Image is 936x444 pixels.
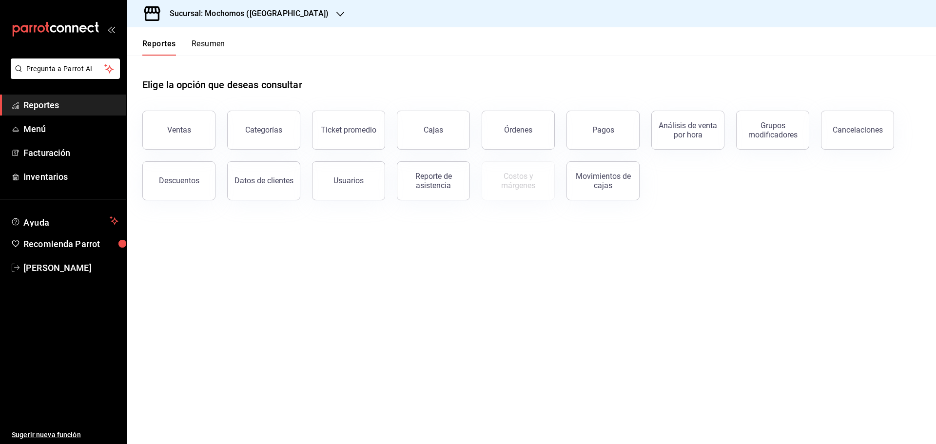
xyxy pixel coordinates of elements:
button: Cancelaciones [821,111,894,150]
button: Análisis de venta por hora [651,111,724,150]
div: Datos de clientes [234,176,293,185]
div: Ventas [167,125,191,135]
div: Cajas [424,124,444,136]
button: Datos de clientes [227,161,300,200]
span: Sugerir nueva función [12,430,118,440]
button: Usuarios [312,161,385,200]
span: Pregunta a Parrot AI [26,64,105,74]
button: Pregunta a Parrot AI [11,58,120,79]
div: Usuarios [333,176,364,185]
button: Ticket promedio [312,111,385,150]
span: Reportes [23,98,118,112]
button: Reportes [142,39,176,56]
button: Ventas [142,111,215,150]
button: Reporte de asistencia [397,161,470,200]
div: navigation tabs [142,39,225,56]
h3: Sucursal: Mochomos ([GEOGRAPHIC_DATA]) [162,8,329,19]
button: Resumen [192,39,225,56]
div: Ticket promedio [321,125,376,135]
button: Pagos [566,111,640,150]
span: Recomienda Parrot [23,237,118,251]
button: Grupos modificadores [736,111,809,150]
div: Descuentos [159,176,199,185]
a: Cajas [397,111,470,150]
span: Inventarios [23,170,118,183]
div: Análisis de venta por hora [658,121,718,139]
div: Costos y márgenes [488,172,548,190]
span: [PERSON_NAME] [23,261,118,274]
span: Ayuda [23,215,106,227]
div: Grupos modificadores [742,121,803,139]
h1: Elige la opción que deseas consultar [142,77,302,92]
div: Categorías [245,125,282,135]
div: Cancelaciones [833,125,883,135]
div: Órdenes [504,125,532,135]
div: Movimientos de cajas [573,172,633,190]
button: Categorías [227,111,300,150]
button: Contrata inventarios para ver este reporte [482,161,555,200]
div: Reporte de asistencia [403,172,464,190]
span: Facturación [23,146,118,159]
button: Movimientos de cajas [566,161,640,200]
button: open_drawer_menu [107,25,115,33]
button: Órdenes [482,111,555,150]
div: Pagos [592,125,614,135]
span: Menú [23,122,118,135]
button: Descuentos [142,161,215,200]
a: Pregunta a Parrot AI [7,71,120,81]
